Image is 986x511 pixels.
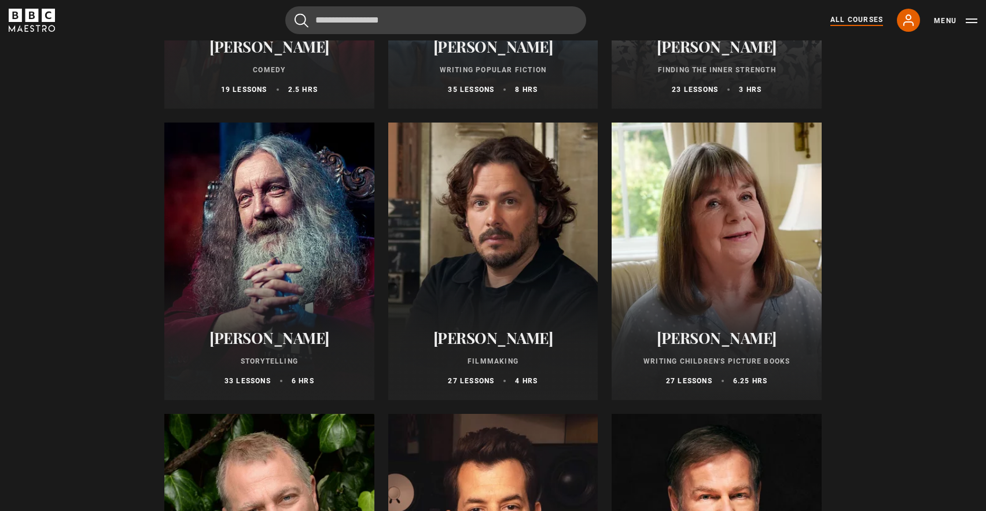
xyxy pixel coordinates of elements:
[402,356,584,366] p: Filmmaking
[739,84,761,95] p: 3 hrs
[626,356,808,366] p: Writing Children's Picture Books
[672,84,718,95] p: 23 lessons
[448,376,494,386] p: 27 lessons
[515,84,538,95] p: 8 hrs
[830,14,883,26] a: All Courses
[285,6,586,34] input: Search
[515,376,538,386] p: 4 hrs
[225,376,271,386] p: 33 lessons
[612,123,822,400] a: [PERSON_NAME] Writing Children's Picture Books 27 lessons 6.25 hrs
[448,84,494,95] p: 35 lessons
[221,84,267,95] p: 19 lessons
[9,9,55,32] svg: BBC Maestro
[733,376,768,386] p: 6.25 hrs
[626,38,808,55] h2: [PERSON_NAME]
[178,65,360,75] p: Comedy
[178,38,360,55] h2: [PERSON_NAME]
[402,329,584,347] h2: [PERSON_NAME]
[295,13,308,28] button: Submit the search query
[388,123,598,400] a: [PERSON_NAME] Filmmaking 27 lessons 4 hrs
[292,376,314,386] p: 6 hrs
[666,376,712,386] p: 27 lessons
[402,38,584,55] h2: [PERSON_NAME]
[934,15,977,27] button: Toggle navigation
[402,65,584,75] p: Writing Popular Fiction
[178,329,360,347] h2: [PERSON_NAME]
[178,356,360,366] p: Storytelling
[164,123,374,400] a: [PERSON_NAME] Storytelling 33 lessons 6 hrs
[626,329,808,347] h2: [PERSON_NAME]
[626,65,808,75] p: Finding the Inner Strength
[288,84,318,95] p: 2.5 hrs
